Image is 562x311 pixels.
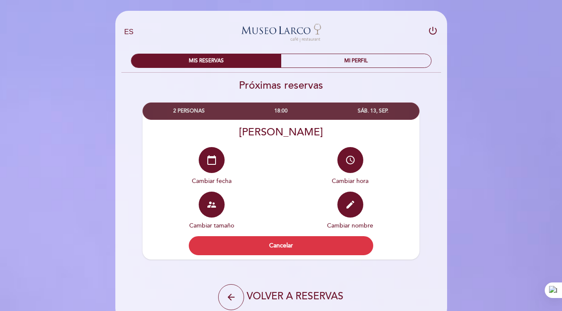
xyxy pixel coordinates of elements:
a: Museo [GEOGRAPHIC_DATA] - Restaurant [227,20,335,44]
i: edit [345,199,356,210]
button: Cancelar [189,236,374,255]
span: Cambiar nombre [327,222,373,229]
div: 18:00 [235,103,327,119]
i: supervisor_account [206,199,217,210]
span: Cambiar fecha [192,177,232,185]
span: VOLVER A RESERVAS [247,290,343,302]
span: Cambiar tamaño [189,222,234,229]
i: access_time [345,155,356,165]
button: power_settings_new [428,26,438,39]
i: arrow_back [226,292,236,302]
button: supervisor_account [199,192,225,218]
span: Cambiar hora [332,177,368,185]
i: calendar_today [206,155,217,165]
div: MIS RESERVAS [131,54,281,67]
div: SÁB. 13, SEP. [327,103,419,119]
div: [PERSON_NAME] [143,126,420,138]
h2: Próximas reservas [115,79,448,92]
button: access_time [337,147,363,173]
button: arrow_back [218,284,244,310]
button: calendar_today [199,147,225,173]
div: 2 PERSONAS [143,103,235,119]
button: edit [337,192,363,218]
div: MI PERFIL [281,54,431,67]
i: power_settings_new [428,26,438,36]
